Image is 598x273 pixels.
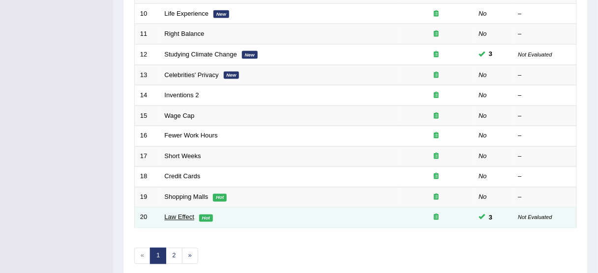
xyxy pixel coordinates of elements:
[135,187,159,208] td: 19
[165,10,209,17] a: Life Experience
[479,71,487,79] em: No
[518,9,571,19] div: –
[518,71,571,80] div: –
[165,71,219,79] a: Celebrities' Privacy
[405,213,468,222] div: Exam occurring question
[165,173,201,180] a: Credit Cards
[150,248,166,264] a: 1
[182,248,198,264] a: »
[518,52,552,57] small: Not Evaluated
[405,9,468,19] div: Exam occurring question
[405,91,468,100] div: Exam occurring question
[405,50,468,59] div: Exam occurring question
[135,167,159,188] td: 18
[405,172,468,182] div: Exam occurring question
[134,248,150,264] span: «
[479,91,487,99] em: No
[518,193,571,202] div: –
[518,215,552,220] small: Not Evaluated
[165,132,218,139] a: Fewer Work Hours
[518,111,571,121] div: –
[224,72,239,80] em: New
[165,214,194,221] a: Law Effect
[479,132,487,139] em: No
[405,152,468,162] div: Exam occurring question
[165,51,237,58] a: Studying Climate Change
[479,112,487,119] em: No
[165,193,209,201] a: Shopping Malls
[518,172,571,182] div: –
[479,193,487,201] em: No
[518,152,571,162] div: –
[135,3,159,24] td: 10
[405,111,468,121] div: Exam occurring question
[135,85,159,106] td: 14
[199,215,213,222] em: Hot
[518,132,571,141] div: –
[485,213,497,223] span: You can still take this question
[135,146,159,167] td: 17
[165,91,199,99] a: Inventions 2
[405,132,468,141] div: Exam occurring question
[135,44,159,65] td: 12
[405,29,468,39] div: Exam occurring question
[242,51,258,59] em: New
[485,49,497,59] span: You can still take this question
[165,30,205,37] a: Right Balance
[405,71,468,80] div: Exam occurring question
[479,173,487,180] em: No
[135,24,159,45] td: 11
[165,153,201,160] a: Short Weeks
[135,65,159,85] td: 13
[165,112,195,119] a: Wage Cap
[135,208,159,228] td: 20
[479,30,487,37] em: No
[518,29,571,39] div: –
[518,91,571,100] div: –
[213,194,227,202] em: Hot
[479,153,487,160] em: No
[166,248,182,264] a: 2
[135,106,159,126] td: 15
[135,126,159,147] td: 16
[479,10,487,17] em: No
[405,193,468,202] div: Exam occurring question
[213,10,229,18] em: New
